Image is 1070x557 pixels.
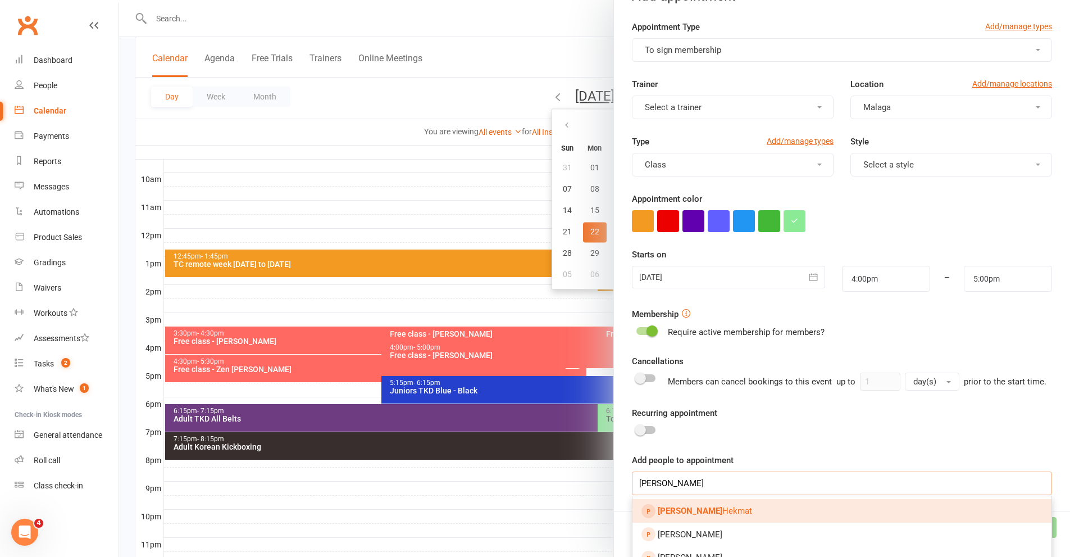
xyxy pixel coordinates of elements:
[34,106,66,115] div: Calendar
[668,325,825,339] div: Require active membership for members?
[972,78,1052,90] a: Add/manage locations
[34,258,66,267] div: Gradings
[632,135,649,148] label: Type
[15,48,119,73] a: Dashboard
[34,309,67,318] div: Workouts
[632,248,666,261] label: Starts on
[767,135,834,147] a: Add/manage types
[645,160,666,170] span: Class
[905,373,959,391] button: day(s)
[61,358,70,368] span: 2
[34,56,72,65] div: Dashboard
[15,301,119,326] a: Workouts
[15,448,119,473] a: Roll call
[15,98,119,124] a: Calendar
[15,73,119,98] a: People
[13,11,42,39] a: Clubworx
[11,519,38,546] iframe: Intercom live chat
[34,481,83,490] div: Class check-in
[34,182,69,191] div: Messages
[15,149,119,174] a: Reports
[34,519,43,528] span: 4
[850,153,1052,176] button: Select a style
[632,38,1052,62] button: To sign membership
[15,225,119,250] a: Product Sales
[34,359,54,368] div: Tasks
[80,383,89,393] span: 1
[964,377,1046,387] span: prior to the start time.
[632,96,834,119] button: Select a trainer
[632,78,658,91] label: Trainer
[850,135,869,148] label: Style
[913,377,936,387] span: day(s)
[632,406,717,420] label: Recurring appointment
[34,207,79,216] div: Automations
[645,45,721,55] span: To sign membership
[658,529,722,540] span: [PERSON_NAME]
[34,233,82,242] div: Product Sales
[15,351,119,377] a: Tasks 2
[632,20,700,34] label: Appointment Type
[34,157,61,166] div: Reports
[34,132,69,141] div: Payments
[658,506,752,516] span: Hekmat
[632,192,702,206] label: Appointment color
[668,373,1046,391] div: Members can cancel bookings to this event
[15,423,119,448] a: General attendance kiosk mode
[632,355,684,368] label: Cancellations
[836,373,959,391] div: up to
[632,307,679,321] label: Membership
[632,153,834,176] button: Class
[34,384,74,393] div: What's New
[34,283,61,292] div: Waivers
[15,473,119,499] a: Class kiosk mode
[34,334,89,343] div: Assessments
[15,174,119,200] a: Messages
[15,377,119,402] a: What's New1
[985,20,1052,33] a: Add/manage types
[863,102,891,112] span: Malaga
[34,431,102,440] div: General attendance
[930,266,964,292] div: –
[850,96,1052,119] button: Malaga
[15,326,119,351] a: Assessments
[632,454,734,467] label: Add people to appointment
[850,78,884,91] label: Location
[863,160,914,170] span: Select a style
[658,506,722,516] strong: [PERSON_NAME]
[34,456,60,465] div: Roll call
[34,81,57,90] div: People
[15,275,119,301] a: Waivers
[632,472,1052,495] input: Search and members and prospects
[15,250,119,275] a: Gradings
[15,124,119,149] a: Payments
[645,102,702,112] span: Select a trainer
[15,200,119,225] a: Automations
